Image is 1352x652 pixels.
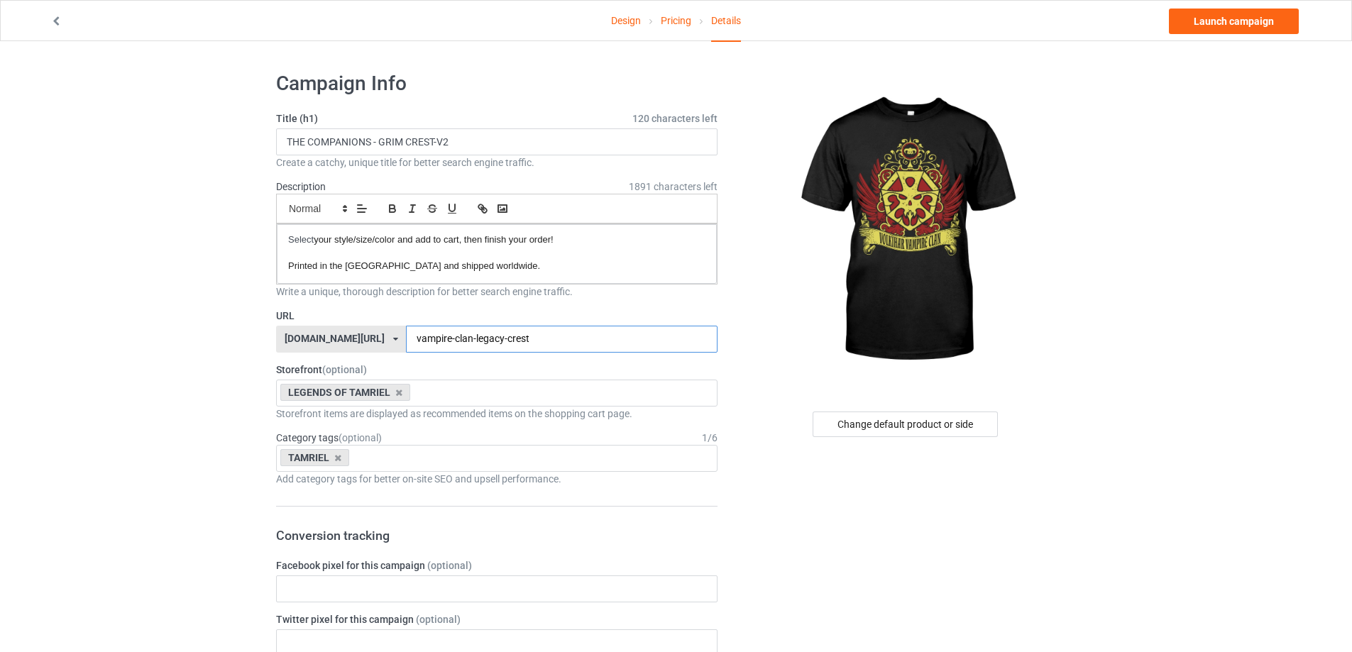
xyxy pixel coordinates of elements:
[276,111,718,126] label: Title (h1)
[280,384,410,401] div: LEGENDS OF TAMRIEL
[416,614,461,625] span: (optional)
[661,1,691,40] a: Pricing
[276,155,718,170] div: Create a catchy, unique title for better search engine traffic.
[276,527,718,543] h3: Conversion tracking
[276,558,718,573] label: Facebook pixel for this campaign
[276,612,718,626] label: Twitter pixel for this campaign
[276,309,718,323] label: URL
[339,432,382,443] span: (optional)
[288,233,705,247] p: Select
[276,472,718,486] div: Add category tags for better on-site SEO and upsell performance.
[288,260,540,271] span: Printed in the [GEOGRAPHIC_DATA] and shipped worldwide.
[427,560,472,571] span: (optional)
[285,333,385,343] div: [DOMAIN_NAME][URL]
[276,431,382,445] label: Category tags
[276,363,718,377] label: Storefront
[314,234,553,245] span: your style/size/color and add to cart, then finish your order!
[322,364,367,375] span: (optional)
[276,181,326,192] label: Description
[611,1,641,40] a: Design
[276,284,718,299] div: Write a unique, thorough description for better search engine traffic.
[711,1,741,42] div: Details
[813,411,998,437] div: Change default product or side
[632,111,718,126] span: 120 characters left
[276,407,718,421] div: Storefront items are displayed as recommended items on the shopping cart page.
[702,431,718,445] div: 1 / 6
[1169,9,1299,34] a: Launch campaign
[280,449,349,466] div: TAMRIEL
[629,179,718,194] span: 1891 characters left
[276,71,718,96] h1: Campaign Info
